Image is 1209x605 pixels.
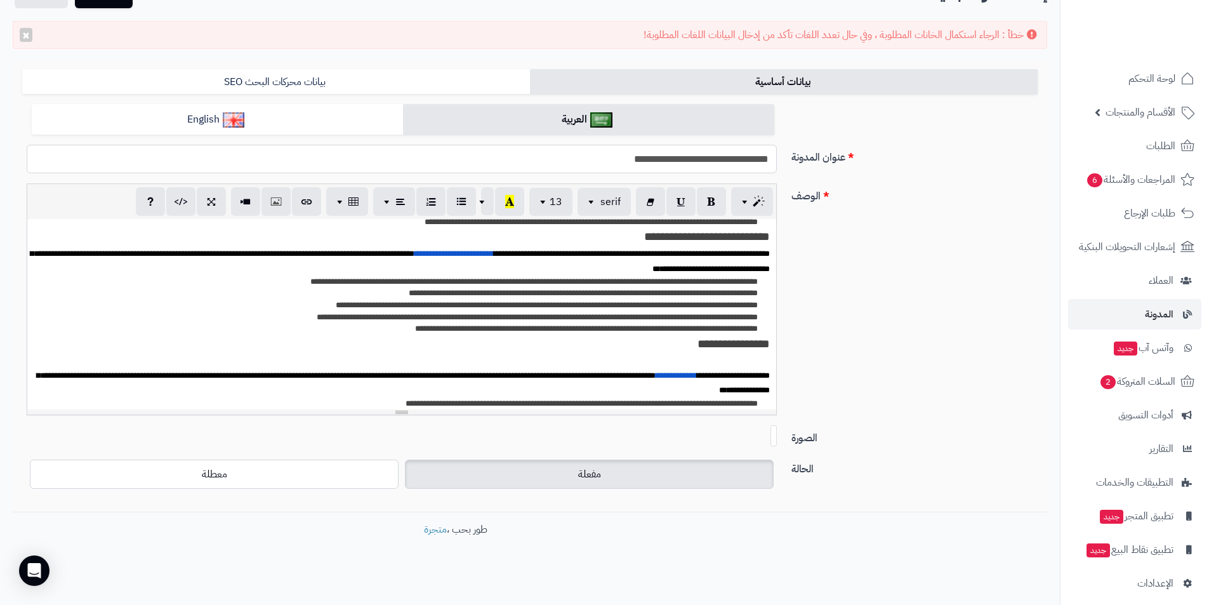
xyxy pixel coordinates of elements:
span: وآتس آب [1113,339,1173,357]
a: المدونة [1068,299,1201,329]
div: خطأ : الرجاء استكمال الخانات المطلوبة ، وفي حال تعدد اللغات تأكد من إدخال البيانات اللغات المطلوبة! [13,21,1047,50]
a: العربية [403,104,774,135]
span: السلات المتروكة [1099,373,1175,390]
label: الحالة [786,456,1043,477]
div: Open Intercom Messenger [19,555,50,586]
span: مفعلة [578,467,601,482]
span: الأقسام والمنتجات [1106,103,1175,121]
a: التطبيقات والخدمات [1068,467,1201,498]
span: التقارير [1149,440,1173,458]
a: الطلبات [1068,131,1201,161]
span: 2 [1100,375,1116,389]
span: الطلبات [1146,137,1175,155]
span: 13 [550,194,562,209]
span: المدونة [1145,305,1173,323]
a: تطبيق نقاط البيعجديد [1068,535,1201,565]
span: 6 [1087,173,1102,187]
span: المراجعات والأسئلة [1086,171,1175,189]
span: التطبيقات والخدمات [1096,474,1173,491]
img: العربية [590,112,612,128]
span: serif [600,194,621,209]
span: جديد [1114,342,1137,356]
a: المراجعات والأسئلة6 [1068,164,1201,195]
a: بيانات محركات البحث SEO [22,69,530,95]
img: English [223,112,245,128]
span: جديد [1087,543,1110,557]
a: السلات المتروكة2 [1068,366,1201,397]
span: تطبيق نقاط البيع [1085,541,1173,559]
button: × [20,28,32,42]
a: التقارير [1068,434,1201,464]
a: الإعدادات [1068,568,1201,599]
a: أدوات التسويق [1068,400,1201,430]
a: طلبات الإرجاع [1068,198,1201,229]
label: عنوان المدونة [786,145,1043,165]
span: إشعارات التحويلات البنكية [1079,238,1175,256]
span: معطلة [202,467,227,482]
button: serif [578,188,631,216]
span: تطبيق المتجر [1099,507,1173,525]
a: إشعارات التحويلات البنكية [1068,232,1201,262]
a: العملاء [1068,265,1201,296]
span: الإعدادات [1137,575,1173,592]
a: لوحة التحكم [1068,63,1201,94]
span: لوحة التحكم [1128,70,1175,88]
a: بيانات أساسية [530,69,1038,95]
label: الوصف [786,183,1043,204]
span: جديد [1100,510,1123,524]
span: العملاء [1149,272,1173,289]
a: متجرة [424,522,447,537]
a: تطبيق المتجرجديد [1068,501,1201,531]
span: أدوات التسويق [1118,406,1173,424]
button: 13 [529,188,572,216]
a: وآتس آبجديد [1068,333,1201,363]
span: طلبات الإرجاع [1124,204,1175,222]
label: الصورة [786,425,1043,446]
a: English [32,104,403,135]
